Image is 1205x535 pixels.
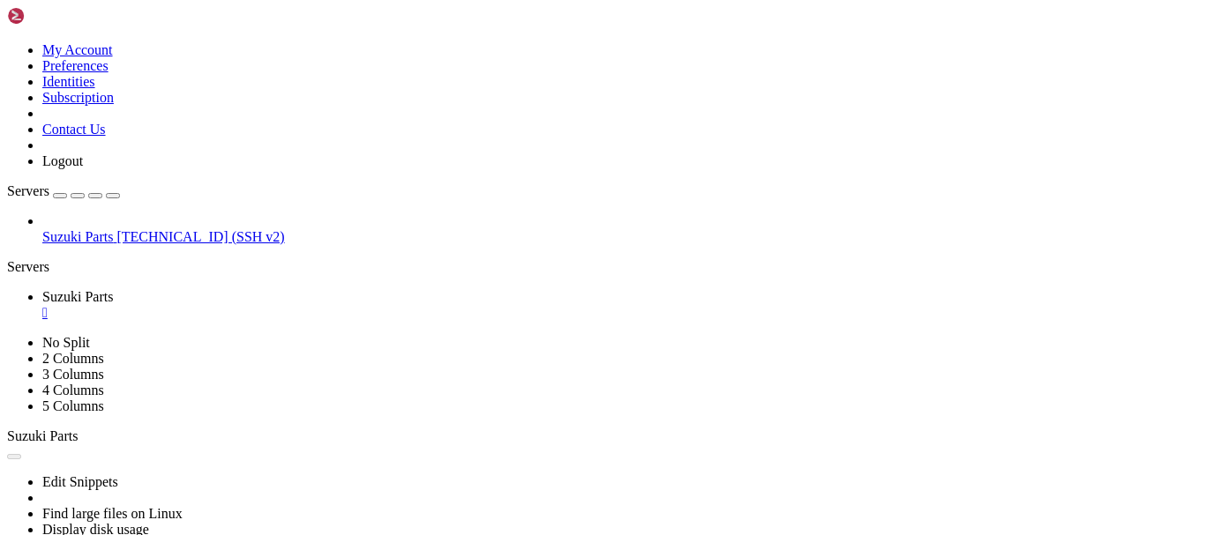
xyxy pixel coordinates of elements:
div: (0, 1) [7,22,14,37]
a: 4 Columns [42,383,104,398]
a: 3 Columns [42,367,104,382]
a: Servers [7,183,120,198]
a: 5 Columns [42,398,104,413]
span: Suzuki Parts [42,289,113,304]
a: No Split [42,335,90,350]
a: 2 Columns [42,351,104,366]
span: Suzuki Parts [7,428,78,443]
div: Servers [7,259,1198,275]
a: Find large files on Linux [42,506,183,521]
a: Contact Us [42,122,106,137]
li: Suzuki Parts [TECHNICAL_ID] (SSH v2) [42,213,1198,245]
a: Logout [42,153,83,168]
a: Identities [42,74,95,89]
a: Edit Snippets [42,474,118,489]
x-row: FATAL ERROR: Connection refused [7,7,976,22]
span: Suzuki Parts [42,229,113,244]
a:  [42,305,1198,321]
a: Suzuki Parts [42,289,1198,321]
a: Subscription [42,90,114,105]
span: Servers [7,183,49,198]
span: [TECHNICAL_ID] (SSH v2) [116,229,284,244]
a: Suzuki Parts [TECHNICAL_ID] (SSH v2) [42,229,1198,245]
a: Preferences [42,58,109,73]
img: Shellngn [7,7,109,25]
a: My Account [42,42,113,57]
